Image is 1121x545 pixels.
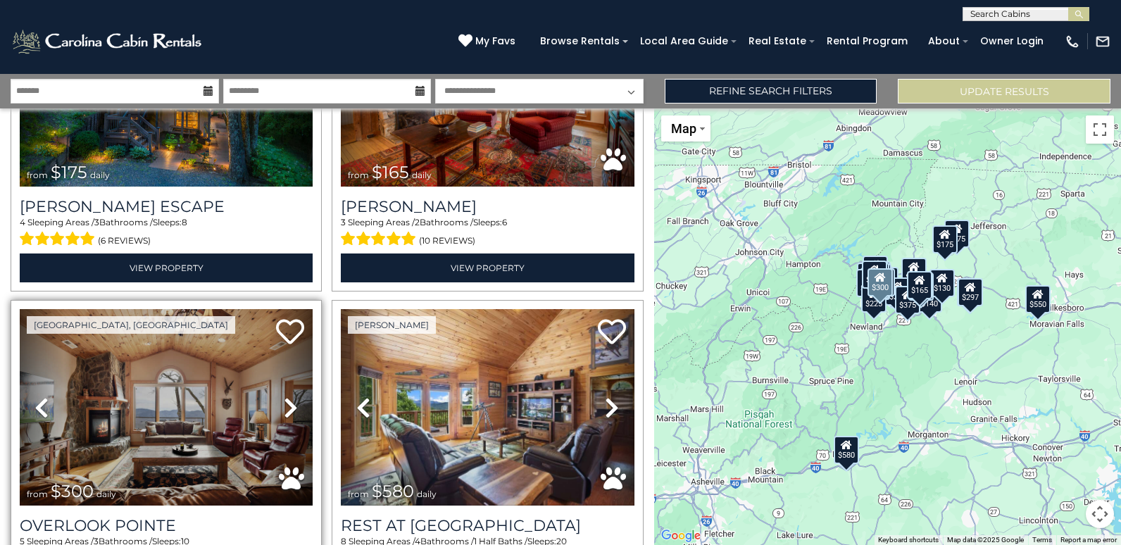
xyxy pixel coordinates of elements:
h3: Rest at Mountain Crest [341,516,634,535]
div: $130 [930,269,956,297]
span: daily [96,489,116,499]
span: $580 [372,481,414,501]
div: $375 [895,286,920,314]
div: $300 [868,268,893,296]
a: Overlook Pointe [20,516,313,535]
a: Rest at [GEOGRAPHIC_DATA] [341,516,634,535]
span: from [27,170,48,180]
a: [GEOGRAPHIC_DATA], [GEOGRAPHIC_DATA] [27,316,235,334]
button: Map camera controls [1086,500,1114,528]
a: Report a map error [1060,536,1117,544]
img: thumbnail_163477009.jpeg [20,309,313,506]
img: mail-regular-white.png [1095,34,1110,49]
span: My Favs [475,34,515,49]
span: $300 [51,481,94,501]
div: $175 [944,220,970,248]
a: [PERSON_NAME] [341,197,634,216]
a: Refine Search Filters [665,79,877,104]
a: My Favs [458,34,519,49]
span: from [27,489,48,499]
div: $550 [1026,285,1051,313]
span: (10 reviews) [419,232,475,250]
span: 2 [415,217,420,227]
button: Update Results [898,79,1110,104]
img: thumbnail_164747674.jpeg [341,309,634,506]
div: $225 [861,284,887,313]
div: $230 [856,269,882,297]
h3: Azalea Hill [341,197,634,216]
span: daily [412,170,432,180]
div: $349 [901,258,927,286]
div: $297 [958,278,983,306]
a: Local Area Guide [633,30,735,52]
button: Change map style [661,115,710,142]
a: Real Estate [741,30,813,52]
div: $175 [932,225,958,253]
a: Owner Login [973,30,1051,52]
span: 4 [20,217,25,227]
img: Google [658,527,704,545]
div: $165 [907,271,932,299]
a: View Property [20,253,313,282]
span: 8 [182,217,187,227]
div: Sleeping Areas / Bathrooms / Sleeps: [341,216,634,250]
span: daily [417,489,437,499]
div: $425 [862,261,887,289]
span: from [348,489,369,499]
a: Rental Program [820,30,915,52]
span: 3 [94,217,99,227]
span: (6 reviews) [98,232,151,250]
a: View Property [341,253,634,282]
div: $580 [834,436,859,464]
button: Toggle fullscreen view [1086,115,1114,144]
span: 6 [502,217,507,227]
a: About [921,30,967,52]
a: [PERSON_NAME] [348,316,436,334]
img: phone-regular-white.png [1065,34,1080,49]
div: $230 [885,277,910,306]
div: Sleeping Areas / Bathrooms / Sleeps: [20,216,313,250]
a: [PERSON_NAME] Escape [20,197,313,216]
span: 3 [341,217,346,227]
a: Add to favorites [598,318,626,348]
img: White-1-2.png [11,27,206,56]
span: from [348,170,369,180]
a: Terms (opens in new tab) [1032,536,1052,544]
a: Open this area in Google Maps (opens a new window) [658,527,704,545]
span: Map data ©2025 Google [947,536,1024,544]
span: $175 [51,162,87,182]
span: Map [671,121,696,136]
a: Browse Rentals [533,30,627,52]
span: daily [90,170,110,180]
div: $125 [863,256,889,284]
button: Keyboard shortcuts [878,535,939,545]
h3: Todd Escape [20,197,313,216]
span: $165 [372,162,409,182]
a: Add to favorites [276,318,304,348]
